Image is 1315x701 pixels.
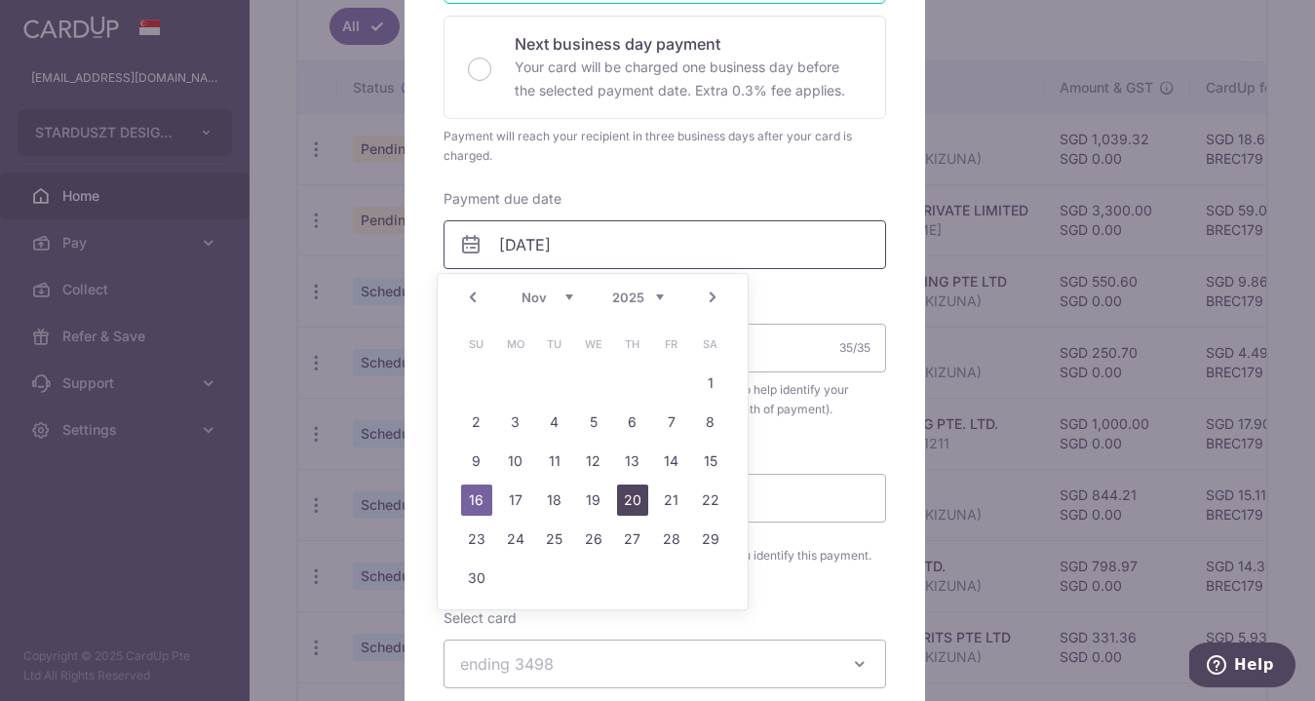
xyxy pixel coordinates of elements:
[695,446,726,477] a: 15
[461,524,492,555] a: 23
[444,220,886,269] input: DD / MM / YYYY
[695,407,726,438] a: 8
[539,446,570,477] a: 11
[515,56,862,102] p: Your card will be charged one business day before the selected payment date. Extra 0.3% fee applies.
[539,329,570,360] span: Tuesday
[578,524,609,555] a: 26
[539,524,570,555] a: 25
[578,485,609,516] a: 19
[539,485,570,516] a: 18
[500,524,531,555] a: 24
[617,524,648,555] a: 27
[656,407,687,438] a: 7
[656,329,687,360] span: Friday
[444,608,517,628] label: Select card
[500,407,531,438] a: 3
[578,329,609,360] span: Wednesday
[461,485,492,516] a: 16
[515,32,862,56] p: Next business day payment
[444,640,886,688] button: ending 3498
[461,286,484,309] a: Prev
[461,407,492,438] a: 2
[701,286,724,309] a: Next
[695,524,726,555] a: 29
[578,407,609,438] a: 5
[839,338,870,358] div: 35/35
[539,407,570,438] a: 4
[617,407,648,438] a: 6
[656,485,687,516] a: 21
[656,524,687,555] a: 28
[617,446,648,477] a: 13
[461,563,492,594] a: 30
[500,329,531,360] span: Monday
[444,127,886,166] div: Payment will reach your recipient in three business days after your card is charged.
[695,329,726,360] span: Saturday
[695,485,726,516] a: 22
[1189,643,1296,691] iframe: Opens a widget where you can find more information
[578,446,609,477] a: 12
[500,485,531,516] a: 17
[500,446,531,477] a: 10
[617,329,648,360] span: Thursday
[461,446,492,477] a: 9
[460,654,554,674] span: ending 3498
[617,485,648,516] a: 20
[461,329,492,360] span: Sunday
[444,189,561,209] label: Payment due date
[695,368,726,399] a: 1
[656,446,687,477] a: 14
